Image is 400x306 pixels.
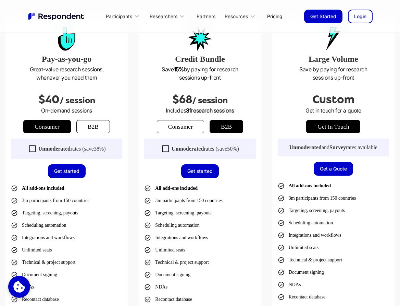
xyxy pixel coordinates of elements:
p: Includes [144,106,255,115]
strong: All add-ons included [289,183,331,188]
li: Unlimited seats [144,245,185,255]
a: Get started [181,164,219,178]
li: Technical & project support [11,258,75,267]
span: 38% [94,146,104,152]
strong: 15% [174,66,184,73]
strong: All add-ons included [155,186,198,191]
a: get in touch [306,120,360,133]
li: 3m participants from 150 countries [11,196,89,205]
a: Login [348,10,373,23]
a: Partners [191,8,221,24]
p: On-demand sessions [11,106,122,115]
div: Researchers [150,13,177,20]
span: $68 [172,93,192,106]
li: Recontact database [144,295,192,304]
p: Save by paying for research sessions up-front [144,65,255,82]
div: Researchers [146,8,191,24]
li: NDAs [144,282,167,292]
li: Unlimited seats [11,245,52,255]
li: Scheduling automation [278,218,333,228]
a: Pricing [262,8,288,24]
li: Targeting, screening, payouts [278,206,345,215]
li: Scheduling automation [11,221,66,230]
h3: Large Volume [278,53,389,65]
li: Document signing [144,270,190,280]
li: Technical & project support [278,255,342,265]
div: Participants [106,13,132,20]
li: 3m participants from 150 countries [144,196,223,205]
a: Consumer [23,120,71,133]
p: Save by paying for research sessions up-front [278,65,389,82]
li: Technical & project support [144,258,209,267]
li: Recontact database [278,292,326,302]
li: Recontact database [11,295,59,304]
li: Integrations and workflows [11,233,75,243]
li: Unlimited seats [278,243,319,252]
a: Get Started [304,10,342,23]
span: 31 [186,107,191,114]
li: Integrations and workflows [278,231,341,240]
li: NDAs [278,280,301,290]
p: Get in touch for a quote [278,106,389,115]
span: research sessions [191,107,234,114]
strong: Survey [329,144,346,150]
div: rates (save ) [172,145,239,152]
span: / session [60,96,95,105]
a: b2b [210,120,243,133]
span: Custom [312,93,354,106]
a: Get started [48,164,86,178]
strong: Unmoderated [38,146,71,152]
div: rates (save ) [38,145,106,152]
a: Consumer [157,120,204,133]
strong: Unmoderated [289,144,322,150]
img: Untitled UI logotext [27,12,86,21]
li: Document signing [11,270,57,280]
a: b2b [76,120,110,133]
div: Participants [102,8,146,24]
span: 50% [227,146,237,152]
li: Document signing [278,268,324,277]
div: Resources [225,13,248,20]
div: and rates available [289,144,377,151]
h3: Pay-as-you-go [11,53,122,65]
strong: All add-ons included [22,186,64,191]
li: Scheduling automation [144,221,199,230]
li: Integrations and workflows [144,233,208,243]
li: Targeting, screening, payouts [144,208,211,218]
a: Get a Quote [314,162,353,176]
span: / session [192,96,228,105]
li: 3m participants from 150 countries [278,193,356,203]
li: Targeting, screening, payouts [11,208,78,218]
span: $40 [38,93,60,106]
a: home [27,12,86,21]
strong: Unmoderated [172,146,204,152]
h3: Credit Bundle [144,53,255,65]
div: Resources [221,8,262,24]
p: Great-value research sessions, whenever you need them [11,65,122,82]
